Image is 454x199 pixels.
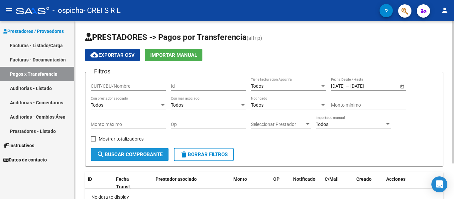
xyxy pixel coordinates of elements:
[91,148,169,161] button: Buscar Comprobante
[85,172,113,194] datatable-header-cell: ID
[150,52,197,58] span: Importar Manual
[91,67,114,76] h3: Filtros
[91,102,103,108] span: Todos
[251,122,305,127] span: Seleccionar Prestador
[331,83,345,89] input: Start date
[356,176,372,182] span: Creado
[153,172,231,194] datatable-header-cell: Prestador asociado
[290,172,322,194] datatable-header-cell: Notificado
[322,172,354,194] datatable-header-cell: C/Mail
[3,142,34,149] span: Instructivos
[354,172,384,194] datatable-header-cell: Creado
[441,6,449,14] mat-icon: person
[180,150,188,158] mat-icon: delete
[113,172,143,194] datatable-header-cell: Fecha Transf.
[273,176,280,182] span: OP
[97,150,105,158] mat-icon: search
[88,176,92,182] span: ID
[233,176,247,182] span: Monto
[90,52,135,58] span: Exportar CSV
[251,83,264,89] span: Todos
[398,83,405,90] button: Open calendar
[350,83,383,89] input: End date
[97,151,163,157] span: Buscar Comprobante
[386,176,405,182] span: Acciones
[316,122,328,127] span: Todos
[156,176,197,182] span: Prestador asociado
[83,3,121,18] span: - CREI S R L
[145,49,202,61] button: Importar Manual
[53,3,83,18] span: - ospicha
[174,148,234,161] button: Borrar Filtros
[271,172,290,194] datatable-header-cell: OP
[247,35,262,41] span: (alt+p)
[3,156,47,163] span: Datos de contacto
[431,176,447,192] div: Open Intercom Messenger
[293,176,315,182] span: Notificado
[99,135,144,143] span: Mostrar totalizadores
[171,102,183,108] span: Todos
[90,51,98,59] mat-icon: cloud_download
[85,33,247,42] span: PRESTADORES -> Pagos por Transferencia
[231,172,271,194] datatable-header-cell: Monto
[3,28,64,35] span: Prestadores / Proveedores
[346,83,349,89] span: –
[180,151,228,157] span: Borrar Filtros
[116,176,131,189] span: Fecha Transf.
[384,172,443,194] datatable-header-cell: Acciones
[85,49,140,61] button: Exportar CSV
[5,6,13,14] mat-icon: menu
[251,102,264,108] span: Todos
[325,176,339,182] span: C/Mail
